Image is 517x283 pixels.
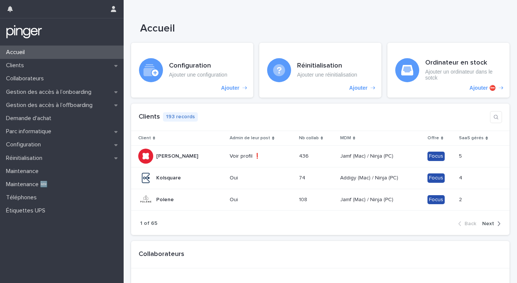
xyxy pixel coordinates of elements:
p: Maintenance 🆕 [3,181,54,188]
p: Client [138,134,151,142]
p: 108 [299,195,309,203]
p: Gestion des accès à l’offboarding [3,102,99,109]
img: mTgBEunGTSyRkCgitkcU [6,24,42,39]
p: Parc informatique [3,128,57,135]
p: 1 of 65 [140,220,157,227]
p: Gestion des accès à l’onboarding [3,89,97,96]
p: Oui [230,197,292,203]
p: Polene [156,195,175,203]
p: Jamf (Mac) / Ninja (PC) [340,152,395,160]
p: 2 [459,195,463,203]
p: Ajouter une configuration [169,72,227,78]
button: Back [458,220,479,227]
h3: Réinitialisation [297,62,357,70]
div: Focus [427,152,445,161]
p: 4 [459,173,464,181]
p: Admin de leur post [230,134,270,142]
p: Collaborateurs [3,75,50,82]
p: Ajouter un ordinateur dans le sotck [425,69,502,81]
p: Oui [230,175,292,181]
a: Ajouter [259,43,381,98]
p: Configuration [3,141,47,148]
div: Focus [427,195,445,205]
p: Offre [427,134,439,142]
a: Ajouter ⛔️ [387,43,510,98]
p: 436 [299,152,310,160]
p: MDM [340,134,351,142]
h1: Accueil [140,23,505,35]
p: Clients [3,62,30,69]
p: Étiquettes UPS [3,207,51,214]
span: Next [482,221,494,226]
h1: Collaborateurs [139,250,184,259]
p: Demande d'achat [3,115,57,122]
h3: Ordinateur en stock [425,59,502,67]
tr: [PERSON_NAME][PERSON_NAME] Voir profil ❗436436 Jamf (Mac) / Ninja (PC)Jamf (Mac) / Ninja (PC) Foc... [131,145,510,167]
p: Addigy (Mac) / Ninja (PC) [340,173,400,181]
tr: KolsquareKolsquare Oui7474 Addigy (Mac) / Ninja (PC)Addigy (Mac) / Ninja (PC) Focus44 [131,167,510,189]
button: Next [479,220,501,227]
p: Jamf (Mac) / Ninja (PC) [340,195,395,203]
p: Ajouter une réinitialisation [297,72,357,78]
p: Nb collab [299,134,319,142]
p: 74 [299,173,307,181]
a: Ajouter [131,43,253,98]
p: 193 records [163,112,198,122]
p: Téléphones [3,194,43,201]
p: 5 [459,152,463,160]
h3: Configuration [169,62,227,70]
p: Ajouter [221,85,239,91]
div: Focus [427,173,445,183]
p: Ajouter [349,85,368,91]
p: [PERSON_NAME] [156,152,200,160]
p: Kolsquare [156,173,182,181]
p: SaaS gérés [459,134,484,142]
p: Voir profil ❗ [230,153,292,160]
span: Back [465,221,476,226]
p: Accueil [3,49,31,56]
p: Ajouter ⛔️ [469,85,496,91]
p: Maintenance [3,168,45,175]
a: Clients [139,113,160,120]
tr: PolenePolene Oui108108 Jamf (Mac) / Ninja (PC)Jamf (Mac) / Ninja (PC) Focus22 [131,189,510,211]
p: Réinitialisation [3,155,48,162]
